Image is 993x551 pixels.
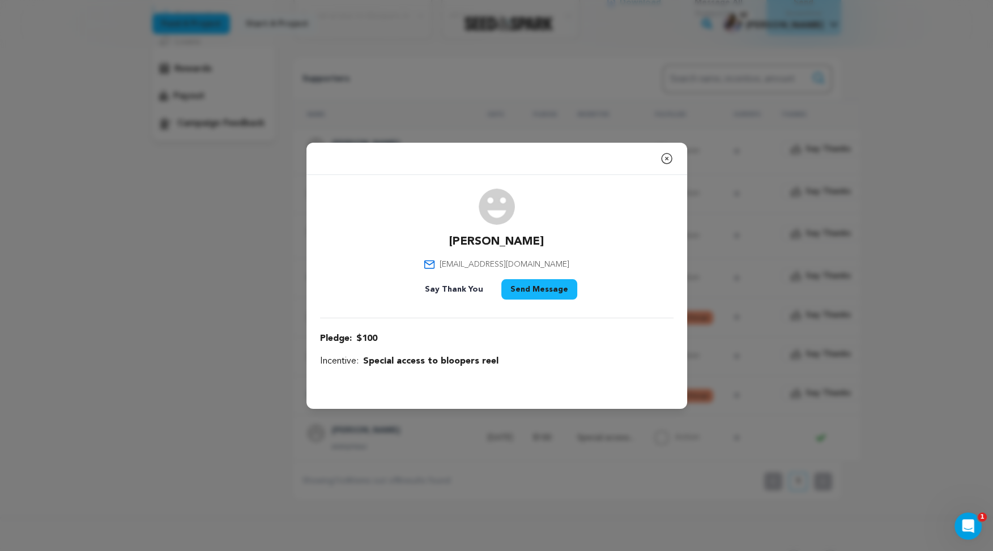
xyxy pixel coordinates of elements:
[320,354,359,368] span: Incentive:
[440,259,569,270] span: [EMAIL_ADDRESS][DOMAIN_NAME]
[501,279,577,300] button: Send Message
[363,354,498,368] span: Special access to bloopers reel
[479,189,515,225] img: user.png
[416,279,492,300] button: Say Thank You
[356,332,377,345] span: $100
[978,512,987,522] span: 1
[449,234,544,250] p: [PERSON_NAME]
[320,332,352,345] span: Pledge:
[954,512,982,540] iframe: Intercom live chat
